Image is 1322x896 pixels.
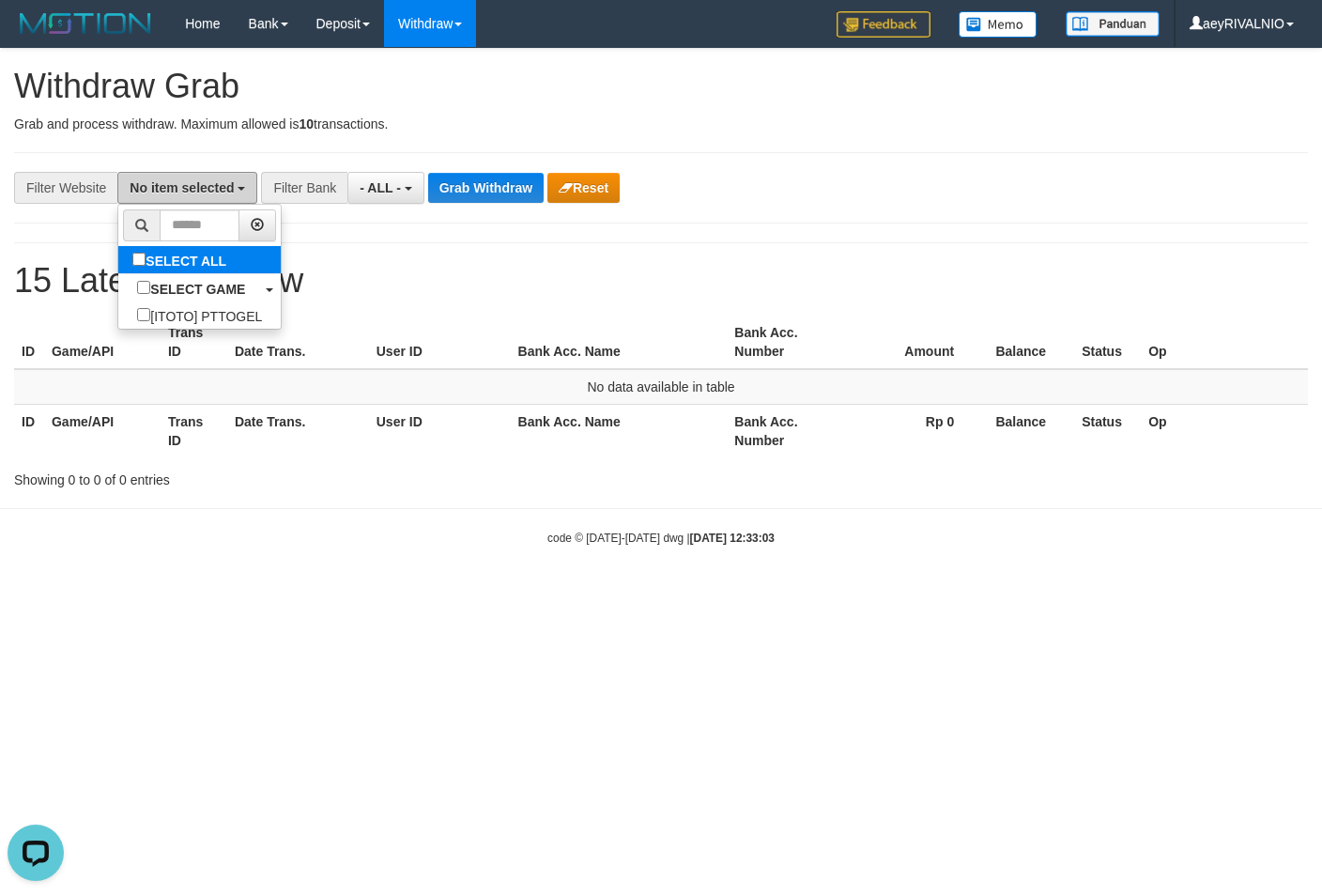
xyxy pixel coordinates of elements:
th: Bank Acc. Name [511,404,728,457]
div: Filter Bank [261,172,347,204]
small: code © [DATE]-[DATE] dwg | [547,532,775,545]
strong: 10 [299,116,314,131]
th: Amount [843,316,982,369]
img: Button%20Memo.svg [959,11,1038,38]
th: Trans ID [161,404,227,457]
button: Open LiveChat chat widget [8,8,64,64]
h1: 15 Latest Withdraw [14,262,1308,300]
b: SELECT GAME [150,282,245,297]
label: [ITOTO] PTTOGEL [118,301,281,329]
th: Trans ID [161,316,227,369]
th: Game/API [44,316,161,369]
button: No item selected [117,172,257,204]
td: No data available in table [14,369,1308,405]
th: Game/API [44,404,161,457]
label: SELECT ALL [118,246,245,273]
th: Rp 0 [843,404,982,457]
img: Feedback.jpg [837,11,930,38]
th: ID [14,404,44,457]
img: MOTION_logo.png [14,9,157,38]
th: Status [1074,316,1141,369]
th: Balance [982,404,1074,457]
strong: [DATE] 12:33:03 [690,532,775,545]
th: Op [1141,316,1308,369]
th: User ID [369,316,511,369]
div: Filter Website [14,172,117,204]
p: Grab and process withdraw. Maximum allowed is transactions. [14,115,1308,133]
span: - ALL - [360,180,401,195]
th: Bank Acc. Number [727,316,843,369]
button: Grab Withdraw [428,173,544,203]
span: No item selected [130,180,234,195]
a: SELECT GAME [118,274,281,301]
input: SELECT ALL [132,253,146,266]
button: Reset [547,173,620,203]
th: Status [1074,404,1141,457]
th: Balance [982,316,1074,369]
th: Op [1141,404,1308,457]
th: Bank Acc. Name [511,316,728,369]
div: Showing 0 to 0 of 0 entries [14,463,537,489]
th: Date Trans. [227,316,369,369]
input: [ITOTO] PTTOGEL [137,308,150,321]
h1: Withdraw Grab [14,68,1308,105]
input: SELECT GAME [137,281,150,294]
th: Bank Acc. Number [727,404,843,457]
th: User ID [369,404,511,457]
th: Date Trans. [227,404,369,457]
th: ID [14,316,44,369]
img: panduan.png [1066,11,1160,37]
button: - ALL - [347,172,423,204]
